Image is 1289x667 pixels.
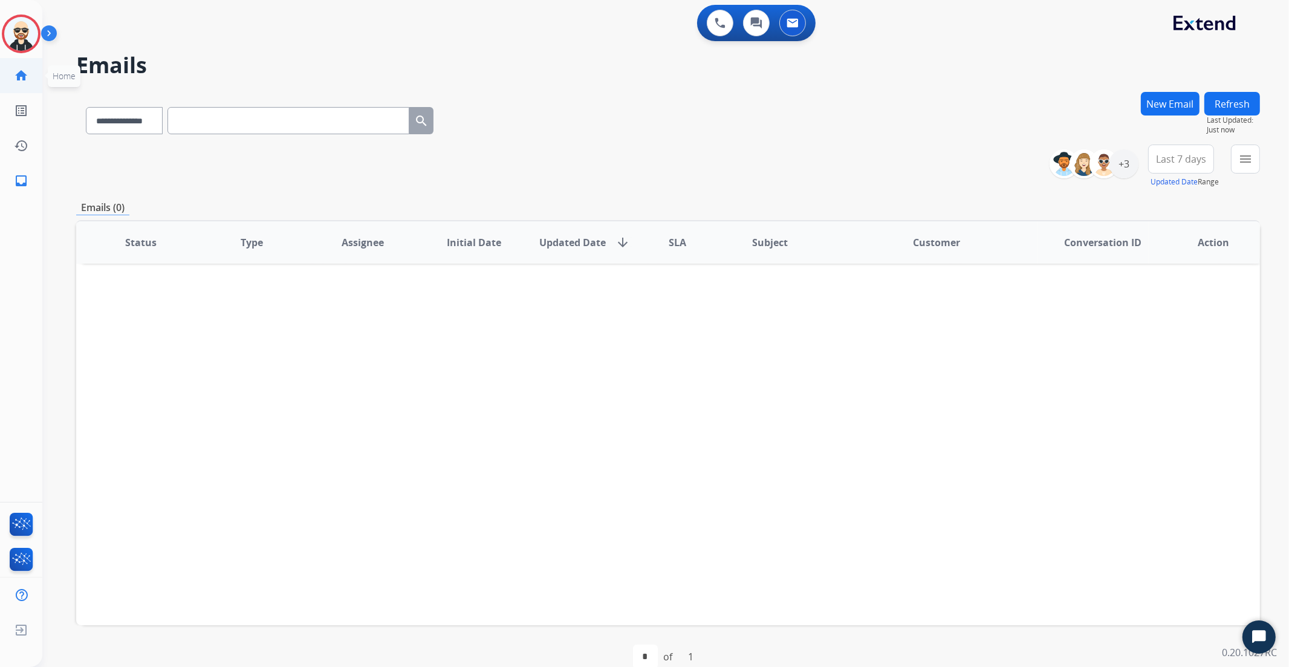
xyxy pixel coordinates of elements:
button: Refresh [1204,92,1260,116]
span: Conversation ID [1064,235,1141,250]
mat-icon: history [14,138,28,153]
mat-icon: search [414,114,429,128]
span: Last Updated: [1207,116,1260,125]
span: SLA [669,235,686,250]
span: Just now [1207,125,1260,135]
mat-icon: arrow_downward [615,235,630,250]
th: Action [1149,221,1260,264]
mat-icon: home [14,68,28,83]
h2: Emails [76,53,1260,77]
span: Customer [913,235,960,250]
mat-icon: list_alt [14,103,28,118]
span: Last 7 days [1156,157,1206,161]
svg: Open Chat [1251,629,1268,646]
span: Type [241,235,263,250]
span: Status [125,235,157,250]
p: Emails (0) [76,200,129,215]
span: Assignee [342,235,384,250]
div: +3 [1109,149,1138,178]
span: Home [53,70,76,82]
span: Updated Date [539,235,606,250]
mat-icon: inbox [14,174,28,188]
span: Initial Date [447,235,501,250]
mat-icon: menu [1238,152,1253,166]
p: 0.20.1027RC [1222,645,1277,660]
span: Range [1151,177,1219,187]
button: New Email [1141,92,1200,116]
button: Last 7 days [1148,145,1214,174]
span: Subject [752,235,788,250]
div: of [664,649,673,664]
button: Updated Date [1151,177,1198,187]
button: Start Chat [1242,620,1276,654]
img: avatar [4,17,38,51]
